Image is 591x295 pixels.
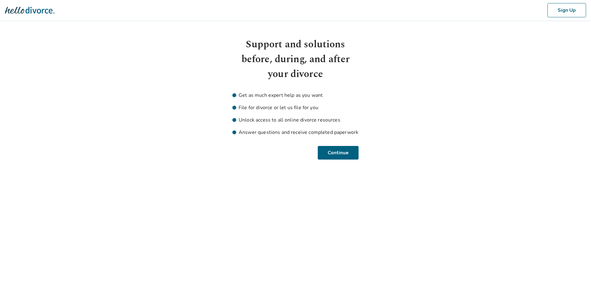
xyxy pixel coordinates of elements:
button: Continue [319,146,359,160]
h1: Support and solutions before, during, and after your divorce [232,37,359,82]
li: Answer questions and receive completed paperwork [232,129,359,136]
li: Unlock access to all online divorce resources [232,116,359,124]
li: File for divorce or let us file for you [232,104,359,111]
li: Get as much expert help as you want [232,92,359,99]
img: Hello Divorce Logo [5,4,54,16]
button: Sign Up [547,3,586,17]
